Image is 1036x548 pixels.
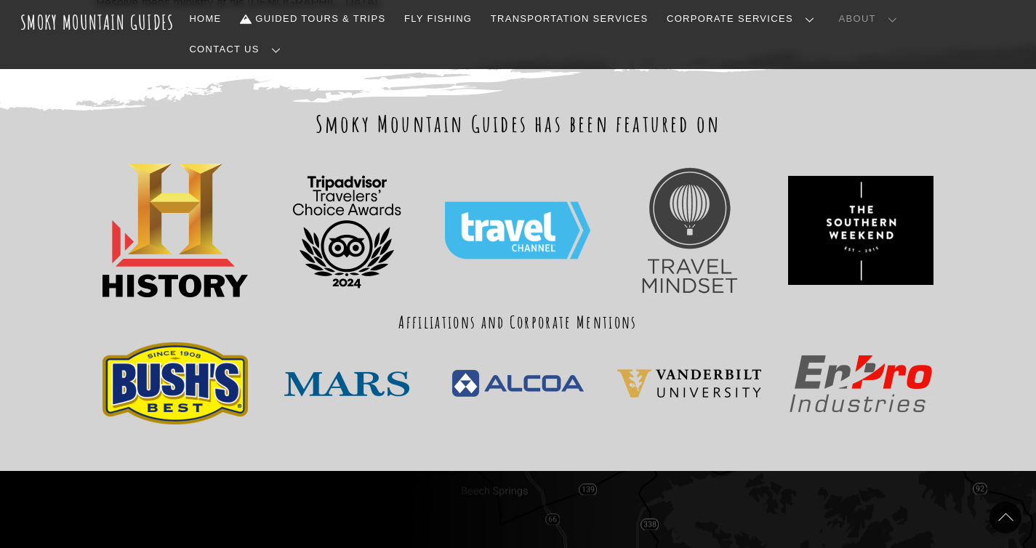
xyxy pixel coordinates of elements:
img: Travel+Mindset [617,158,762,303]
img: PinClipart.com_free-job-clip-art_2123767 [103,164,248,297]
h2: Smoky Mountain Guides has been featured on [97,108,940,139]
img: bushs-best-logo [103,342,248,424]
h3: Affiliations and Corporate Mentions [97,310,940,334]
a: Fly Fishing [398,4,478,34]
img: Mars-Logo [274,369,419,398]
a: Home [184,4,228,34]
a: Smoky Mountain Guides [20,10,174,34]
img: Travel_Channel [445,176,590,285]
a: Corporate Services [661,4,826,34]
img: Enpro_Industries_logo.svg [788,354,933,414]
a: Transportation Services [485,4,654,34]
img: TC_transparent_BF Logo_L_2024_RGB [274,150,419,310]
img: PNGPIX-COM-Alcoa-Logo-PNG-Transparent [445,364,590,403]
a: Guided Tours & Trips [234,4,391,34]
a: About [833,4,909,34]
a: Contact Us [184,34,292,65]
img: 225d4cf12a6e9da6996dc3d47250e4de [617,368,762,398]
img: ece09f7c36744c8fa1a1437cfc0e485a-hd [788,176,933,285]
